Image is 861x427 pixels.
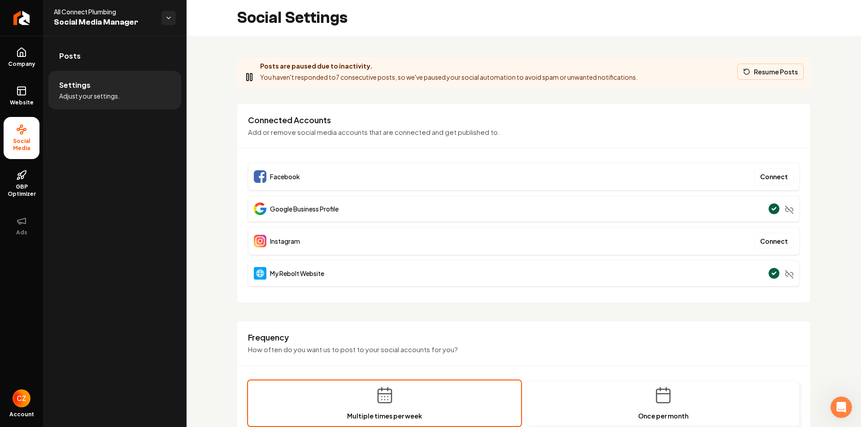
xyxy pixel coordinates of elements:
[59,80,91,91] span: Settings
[754,168,794,185] button: Connect
[270,204,339,213] span: Google Business Profile
[237,9,348,27] h2: Social Settings
[59,51,81,61] span: Posts
[4,40,39,75] a: Company
[270,269,324,278] span: My Rebolt Website
[48,42,181,70] a: Posts
[254,170,266,183] img: Facebook
[270,172,300,181] span: Facebook
[4,208,39,243] button: Ads
[13,389,30,407] button: Open user button
[4,183,39,198] span: GBP Optimizer
[248,127,800,138] p: Add or remove social media accounts that are connected and get published to.
[4,60,39,68] span: Company
[13,229,31,236] span: Ads
[4,138,39,152] span: Social Media
[54,16,154,29] span: Social Media Manager
[54,7,154,16] span: All Connect Plumbing
[248,115,800,125] h3: Connected Accounts
[260,62,373,70] strong: Posts are paused due to inactivity.
[754,233,794,249] button: Connect
[248,332,800,343] h3: Frequency
[254,267,266,280] img: Website
[4,78,39,113] a: Website
[248,380,521,426] button: Multiple times per week
[270,237,300,246] span: Instagram
[4,163,39,205] a: GBP Optimizer
[831,397,852,418] iframe: Intercom live chat
[260,72,638,82] p: You haven't responded to 7 consecutive posts, so we've paused your social automation to avoid spa...
[248,345,800,355] p: How often do you want us to post to your social accounts for you?
[254,203,266,215] img: Google
[254,235,266,247] img: Instagram
[13,389,30,407] img: Casey Zimmerman
[6,99,37,106] span: Website
[526,380,800,426] button: Once per month
[59,91,120,100] span: Adjust your settings.
[737,64,804,80] button: Resume Posts
[13,11,30,25] img: Rebolt Logo
[9,411,34,418] span: Account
